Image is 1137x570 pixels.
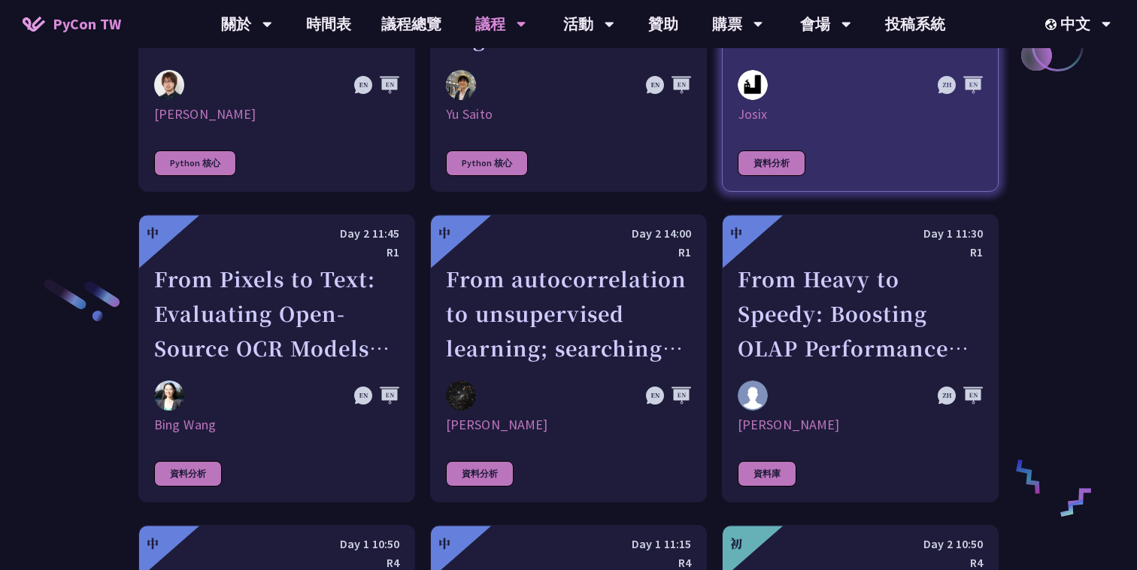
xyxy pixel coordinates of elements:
img: Bing Wang [154,381,184,411]
div: Day 2 14:00 [446,224,691,243]
div: Day 1 11:15 [446,535,691,553]
div: 資料庫 [738,461,796,487]
div: 資料分析 [154,461,222,487]
div: R1 [154,243,399,262]
img: Yuichiro Tachibana [154,70,184,100]
a: 中 Day 1 11:30 R1 From Heavy to Speedy: Boosting OLAP Performance with Spark Variant Shredding Wei... [722,214,999,502]
a: 中 Day 2 11:45 R1 From Pixels to Text: Evaluating Open-Source OCR Models on Japanese Medical Docum... [138,214,415,502]
div: R1 [446,243,691,262]
div: Bing Wang [154,416,399,434]
div: Python 核心 [446,150,528,176]
div: 初 [730,535,742,553]
div: [PERSON_NAME] [446,416,691,434]
div: 中 [730,224,742,242]
div: 中 [147,535,159,553]
a: PyCon TW [8,5,136,43]
div: 資料分析 [738,150,805,176]
div: From Pixels to Text: Evaluating Open-Source OCR Models on Japanese Medical Documents [154,262,399,365]
img: Locale Icon [1045,19,1060,30]
img: David Mikolas [446,381,476,411]
div: 資料分析 [446,461,514,487]
div: [PERSON_NAME] [738,416,983,434]
div: Python 核心 [154,150,236,176]
img: Wei Jun Cheng [738,381,768,411]
a: 中 Day 2 14:00 R1 From autocorrelation to unsupervised learning; searching for aperiodic tilings (... [430,214,707,502]
img: Home icon of PyCon TW 2025 [23,17,45,32]
img: Josix [738,70,768,100]
div: 中 [438,224,450,242]
div: 中 [438,535,450,553]
div: 中 [147,224,159,242]
div: Day 2 10:50 [738,535,983,553]
div: Day 1 11:30 [738,224,983,243]
div: Day 2 11:45 [154,224,399,243]
div: From Heavy to Speedy: Boosting OLAP Performance with Spark Variant Shredding [738,262,983,365]
div: Day 1 10:50 [154,535,399,553]
div: Yu Saito [446,105,691,123]
div: From autocorrelation to unsupervised learning; searching for aperiodic tilings (quasicrystals) in... [446,262,691,365]
div: [PERSON_NAME] [154,105,399,123]
span: PyCon TW [53,13,121,35]
img: Yu Saito [446,70,476,100]
div: Josix [738,105,983,123]
div: R1 [738,243,983,262]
